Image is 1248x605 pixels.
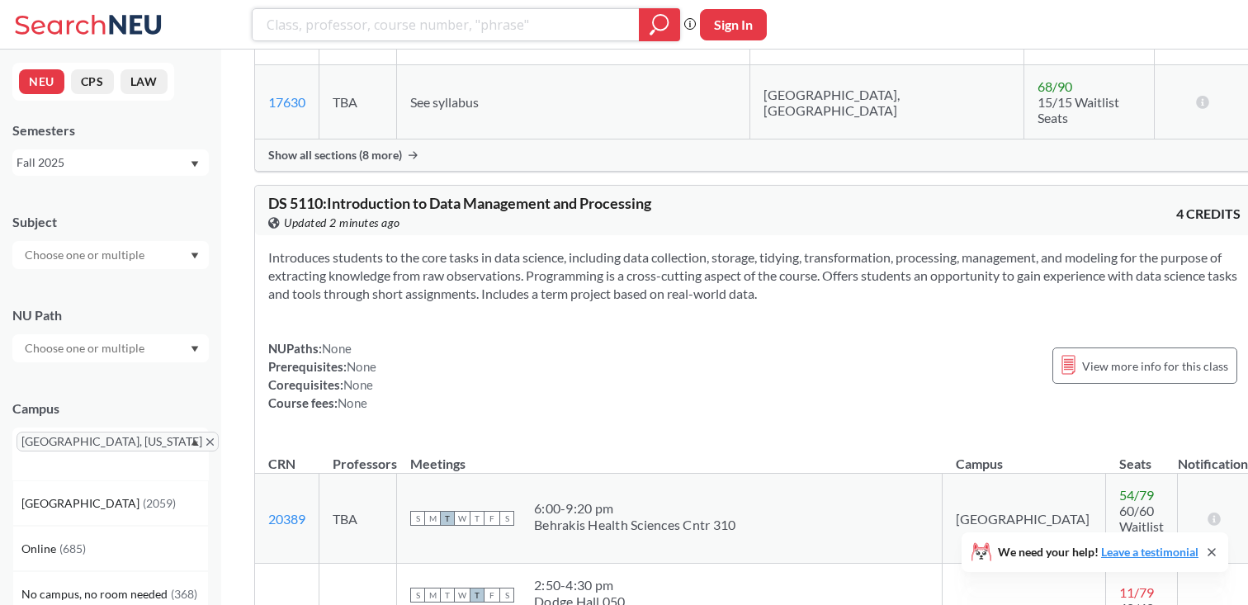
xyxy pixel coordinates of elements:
button: NEU [19,69,64,94]
span: S [499,588,514,603]
span: T [440,511,455,526]
svg: Dropdown arrow [191,161,199,168]
span: M [425,588,440,603]
span: T [470,511,485,526]
svg: Dropdown arrow [191,346,199,352]
div: Behrakis Health Sciences Cntr 310 [534,517,735,533]
td: [GEOGRAPHIC_DATA] [943,474,1106,564]
a: 17630 [268,94,305,110]
th: Meetings [397,438,943,474]
svg: X to remove pill [206,438,214,446]
span: T [440,588,455,603]
span: DS 5110 : Introduction to Data Management and Processing [268,194,651,212]
div: CRN [268,455,295,473]
span: S [410,588,425,603]
span: 54 / 79 [1119,487,1154,503]
div: NUPaths: Prerequisites: Corequisites: Course fees: [268,339,376,412]
div: Fall 2025 [17,154,189,172]
input: Choose one or multiple [17,245,155,265]
div: Dropdown arrow [12,334,209,362]
span: S [499,511,514,526]
svg: Dropdown arrow [191,439,199,446]
span: [GEOGRAPHIC_DATA] [21,494,143,513]
span: ( 368 ) [171,587,197,601]
th: Campus [943,438,1106,474]
span: F [485,511,499,526]
div: Semesters [12,121,209,139]
div: Dropdown arrow [12,241,209,269]
button: Sign In [700,9,767,40]
span: See syllabus [410,94,479,110]
span: S [410,511,425,526]
span: None [347,359,376,374]
a: 20389 [268,511,305,527]
span: View more info for this class [1082,356,1228,376]
a: Leave a testimonial [1101,545,1198,559]
td: TBA [319,65,397,139]
div: Subject [12,213,209,231]
button: LAW [121,69,168,94]
div: [GEOGRAPHIC_DATA], [US_STATE]X to remove pillDropdown arrow[GEOGRAPHIC_DATA](2059)Online(685)No c... [12,428,209,480]
span: 60/60 Waitlist Seats [1119,503,1164,550]
input: Choose one or multiple [17,338,155,358]
span: F [485,588,499,603]
div: 2:50 - 4:30 pm [534,577,626,593]
td: TBA [319,474,397,564]
span: [GEOGRAPHIC_DATA], [US_STATE]X to remove pill [17,432,219,451]
span: We need your help! [998,546,1198,558]
div: magnifying glass [639,8,680,41]
button: CPS [71,69,114,94]
span: Online [21,540,59,558]
span: W [455,588,470,603]
span: 15/15 Waitlist Seats [1038,94,1119,125]
span: 4 CREDITS [1176,205,1241,223]
span: Show all sections (8 more) [268,148,402,163]
div: 6:00 - 9:20 pm [534,500,735,517]
span: W [455,511,470,526]
span: None [338,395,367,410]
div: NU Path [12,306,209,324]
span: No campus, no room needed [21,585,171,603]
span: None [322,341,352,356]
div: Fall 2025Dropdown arrow [12,149,209,176]
section: Introduces students to the core tasks in data science, including data collection, storage, tidyin... [268,248,1241,303]
svg: Dropdown arrow [191,253,199,259]
th: Seats [1106,438,1178,474]
td: [GEOGRAPHIC_DATA], [GEOGRAPHIC_DATA] [750,65,1024,139]
input: Class, professor, course number, "phrase" [265,11,627,39]
th: Professors [319,438,397,474]
span: ( 2059 ) [143,496,176,510]
span: None [343,377,373,392]
span: 68 / 90 [1038,78,1072,94]
span: T [470,588,485,603]
div: Campus [12,399,209,418]
span: 11 / 79 [1119,584,1154,600]
span: ( 685 ) [59,541,86,555]
span: M [425,511,440,526]
svg: magnifying glass [650,13,669,36]
span: Updated 2 minutes ago [284,214,400,232]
